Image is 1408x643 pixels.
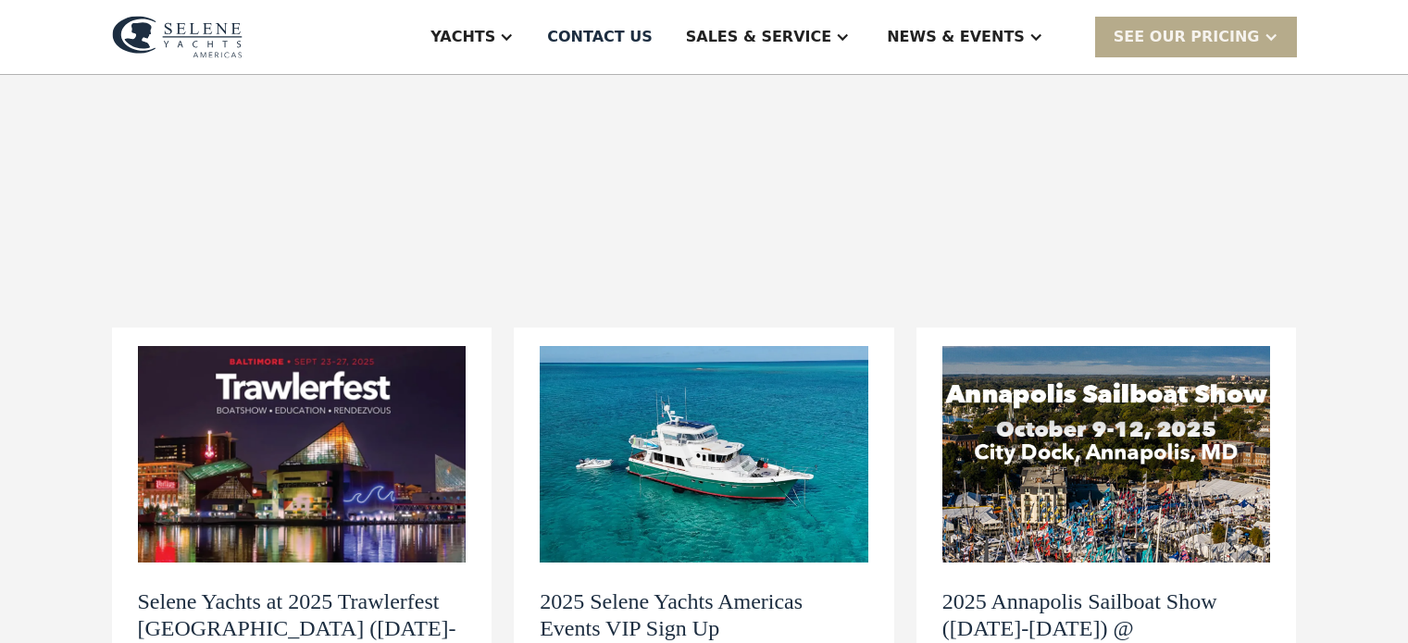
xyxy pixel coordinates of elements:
[112,16,243,58] img: logo
[686,26,831,48] div: Sales & Service
[887,26,1025,48] div: News & EVENTS
[1095,17,1297,56] div: SEE Our Pricing
[540,588,868,642] h2: 2025 Selene Yachts Americas Events VIP Sign Up
[430,26,495,48] div: Yachts
[1114,26,1260,48] div: SEE Our Pricing
[547,26,653,48] div: Contact US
